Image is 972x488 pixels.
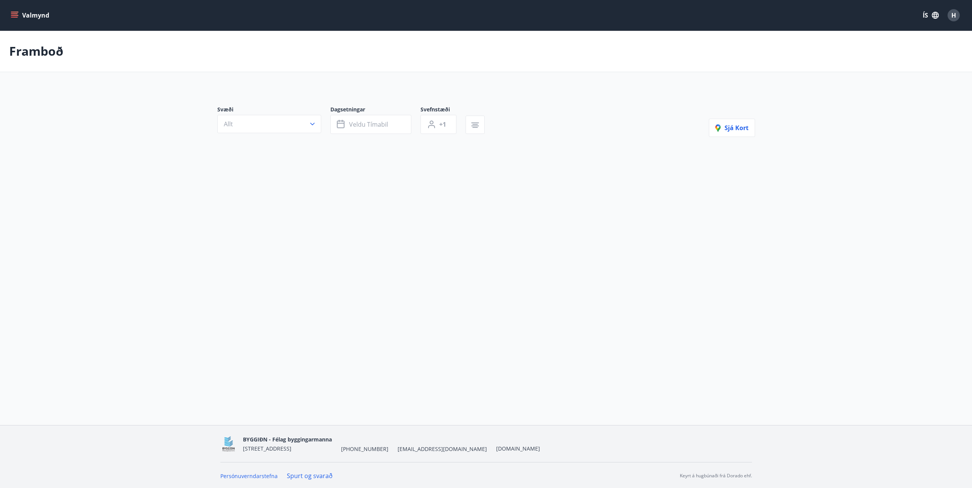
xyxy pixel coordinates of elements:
[341,445,388,453] span: [PHONE_NUMBER]
[496,445,540,452] a: [DOMAIN_NAME]
[439,120,446,129] span: +1
[398,445,487,453] span: [EMAIL_ADDRESS][DOMAIN_NAME]
[243,436,332,443] span: BYGGIÐN - Félag byggingarmanna
[220,472,278,480] a: Persónuverndarstefna
[243,445,291,452] span: [STREET_ADDRESS]
[420,106,466,115] span: Svefnstæði
[951,11,956,19] span: H
[224,120,233,128] span: Allt
[945,6,963,24] button: H
[220,436,237,452] img: BKlGVmlTW1Qrz68WFGMFQUcXHWdQd7yePWMkvn3i.png
[709,119,755,137] button: Sjá kort
[9,43,63,60] p: Framboð
[330,115,411,134] button: Veldu tímabil
[680,472,752,479] p: Keyrt á hugbúnaði frá Dorado ehf.
[349,120,388,129] span: Veldu tímabil
[9,8,52,22] button: menu
[919,8,943,22] button: ÍS
[420,115,456,134] button: +1
[217,115,321,133] button: Allt
[287,472,333,480] a: Spurt og svarað
[330,106,420,115] span: Dagsetningar
[715,124,749,132] span: Sjá kort
[217,106,330,115] span: Svæði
